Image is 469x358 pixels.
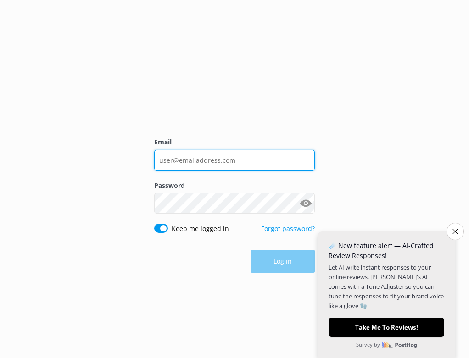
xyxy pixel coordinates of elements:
label: Keep me logged in [172,224,229,234]
button: Show password [296,194,315,213]
input: user@emailaddress.com [154,150,315,171]
label: Email [154,137,315,147]
a: Forgot password? [261,224,315,233]
label: Password [154,181,315,191]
